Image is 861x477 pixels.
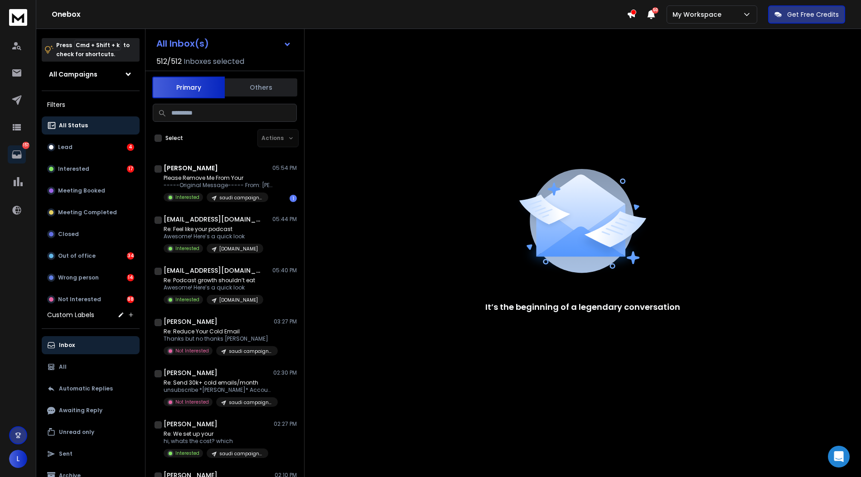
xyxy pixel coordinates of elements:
[273,369,297,376] p: 02:30 PM
[127,252,134,260] div: 34
[42,65,140,83] button: All Campaigns
[127,274,134,281] div: 14
[225,77,297,97] button: Others
[58,274,99,281] p: Wrong person
[47,310,94,319] h3: Custom Labels
[175,399,209,405] p: Not Interested
[74,40,121,50] span: Cmd + Shift + k
[56,41,130,59] p: Press to check for shortcuts.
[164,368,218,377] h1: [PERSON_NAME]
[164,266,263,275] h1: [EMAIL_ADDRESS][DOMAIN_NAME]
[42,116,140,135] button: All Status
[8,145,26,164] a: 157
[164,379,272,386] p: Re: Send 30k+ cold emails/month
[58,209,117,216] p: Meeting Completed
[42,182,140,200] button: Meeting Booked
[42,336,140,354] button: Inbox
[42,160,140,178] button: Interested17
[219,450,263,457] p: saudi campaign HealDNS
[164,438,268,445] p: hi, whats the cost? which
[9,9,27,26] img: logo
[485,301,680,313] p: It’s the beginning of a legendary conversation
[58,165,89,173] p: Interested
[164,226,263,233] p: Re: Feel like your podcast
[164,164,218,173] h1: [PERSON_NAME]
[652,7,658,14] span: 50
[290,195,297,202] div: 1
[58,296,101,303] p: Not Interested
[59,429,94,436] p: Unread only
[156,56,182,67] span: 512 / 512
[127,296,134,303] div: 88
[59,407,102,414] p: Awaiting Reply
[58,144,73,151] p: Lead
[42,203,140,222] button: Meeting Completed
[165,135,183,142] label: Select
[58,187,105,194] p: Meeting Booked
[59,342,75,349] p: Inbox
[59,363,67,371] p: All
[164,335,272,342] p: Thanks but no thanks [PERSON_NAME]
[272,267,297,274] p: 05:40 PM
[219,246,258,252] p: [DOMAIN_NAME]
[22,142,29,149] p: 157
[42,445,140,463] button: Sent
[164,328,272,335] p: Re: Reduce Your Cold Email
[42,138,140,156] button: Lead4
[272,164,297,172] p: 05:54 PM
[768,5,845,24] button: Get Free Credits
[59,385,113,392] p: Automatic Replies
[175,296,199,303] p: Interested
[9,450,27,468] button: L
[274,420,297,428] p: 02:27 PM
[164,317,218,326] h1: [PERSON_NAME]
[59,122,88,129] p: All Status
[229,399,272,406] p: saudi campaign HealDNS
[58,252,96,260] p: Out of office
[274,318,297,325] p: 03:27 PM
[175,450,199,457] p: Interested
[42,380,140,398] button: Automatic Replies
[164,419,218,429] h1: [PERSON_NAME]
[229,348,272,355] p: saudi campaign HealDNS
[42,247,140,265] button: Out of office34
[219,297,258,304] p: [DOMAIN_NAME]
[42,225,140,243] button: Closed
[164,386,272,394] p: unsubscribe *[PERSON_NAME]* Account Director,
[164,284,263,291] p: Awesome! Here’s a quick look
[164,430,268,438] p: Re: We set up your
[42,98,140,111] h3: Filters
[175,347,209,354] p: Not Interested
[42,423,140,441] button: Unread only
[219,194,263,201] p: saudi campaign HealDNS
[156,39,209,48] h1: All Inbox(s)
[52,9,627,20] h1: Onebox
[184,56,244,67] h3: Inboxes selected
[787,10,839,19] p: Get Free Credits
[42,269,140,287] button: Wrong person14
[272,216,297,223] p: 05:44 PM
[42,358,140,376] button: All
[42,290,140,308] button: Not Interested88
[164,174,272,182] p: Please Remove Me From Your
[59,450,73,458] p: Sent
[164,233,263,240] p: Awesome! Here’s a quick look
[152,77,225,98] button: Primary
[672,10,725,19] p: My Workspace
[175,194,199,201] p: Interested
[164,182,272,189] p: -----Original Message----- From: [PERSON_NAME]
[164,215,263,224] h1: [EMAIL_ADDRESS][DOMAIN_NAME]
[149,34,299,53] button: All Inbox(s)
[42,401,140,419] button: Awaiting Reply
[127,144,134,151] div: 4
[175,245,199,252] p: Interested
[164,277,263,284] p: Re: Podcast growth shouldn’t eat
[58,231,79,238] p: Closed
[127,165,134,173] div: 17
[49,70,97,79] h1: All Campaigns
[828,446,850,467] div: Open Intercom Messenger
